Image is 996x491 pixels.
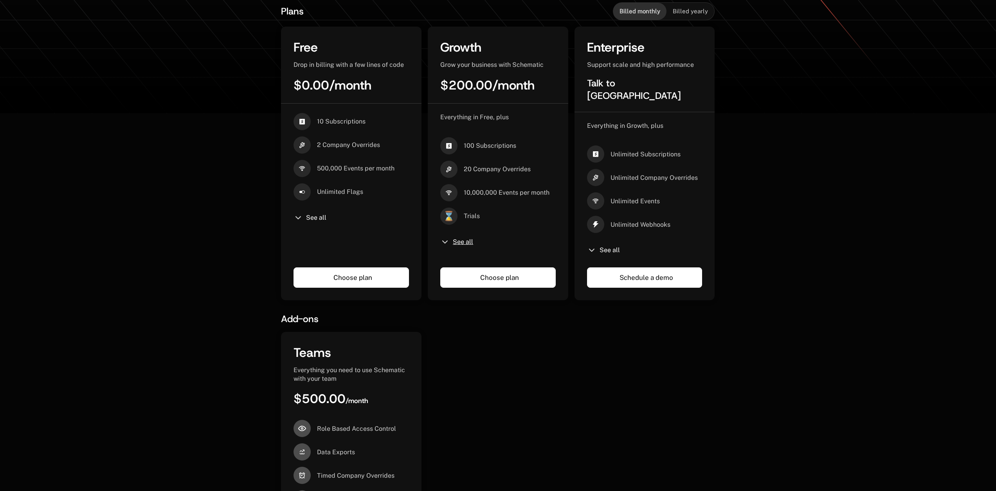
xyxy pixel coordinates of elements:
i: eye [294,420,311,437]
span: See all [306,215,326,221]
a: Choose plan [440,267,556,288]
span: 2 Company Overrides [317,141,380,149]
span: / month [329,77,371,93]
i: hammer [587,169,604,186]
i: chevron-down [587,245,596,255]
span: See all [600,247,620,253]
span: $0.00 [294,77,329,93]
span: 500,000 Events per month [317,164,394,173]
span: Support scale and high performance [587,61,694,68]
span: Everything in Free, plus [440,113,509,121]
span: Plans [281,5,304,18]
i: cashapp [294,113,311,130]
span: Trials [464,212,480,220]
i: arrow-analytics [294,443,311,461]
a: Schedule a demo [587,267,702,288]
span: 100 Subscriptions [464,142,516,150]
span: Drop in billing with a few lines of code [294,61,404,68]
span: Everything you need to use Schematic with your team [294,366,405,382]
span: $200.00 [440,77,492,93]
span: / month [492,77,535,93]
i: alarm [294,467,311,484]
i: boolean-on [294,183,311,201]
span: Talk to [GEOGRAPHIC_DATA] [587,77,681,102]
span: Billed monthly [620,7,660,15]
span: Grow your business with Schematic [440,61,544,68]
i: cashapp [587,145,604,163]
span: Timed Company Overrides [317,471,394,480]
i: chevron-down [294,213,303,222]
span: 10 Subscriptions [317,117,366,126]
span: 10,000,000 Events per month [464,188,549,197]
span: ⌛ [440,208,457,225]
span: Role Based Access Control [317,425,396,433]
span: Unlimited Events [611,197,660,206]
span: Everything in Growth, plus [587,122,663,129]
i: thunder [587,216,604,233]
span: Unlimited Webhooks [611,220,670,229]
span: 20 Company Overrides [464,165,531,174]
span: $500.00 [294,391,346,407]
span: / month [346,396,368,405]
a: Choose plan [294,267,409,288]
span: Billed yearly [673,7,708,15]
span: Data Exports [317,448,355,457]
i: hammer [294,136,311,154]
span: Add-ons [281,313,319,325]
i: signal [440,184,457,201]
span: Growth [440,39,481,56]
i: chevron-down [440,237,450,247]
span: Free [294,39,318,56]
span: See all [453,239,473,245]
i: cashapp [440,137,457,154]
i: signal [587,192,604,210]
span: Teams [294,344,331,361]
i: hammer [440,161,457,178]
span: Enterprise [587,39,645,56]
span: Unlimited Company Overrides [611,174,698,182]
span: Unlimited Flags [317,188,363,196]
span: Unlimited Subscriptions [611,150,681,159]
i: signal [294,160,311,177]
